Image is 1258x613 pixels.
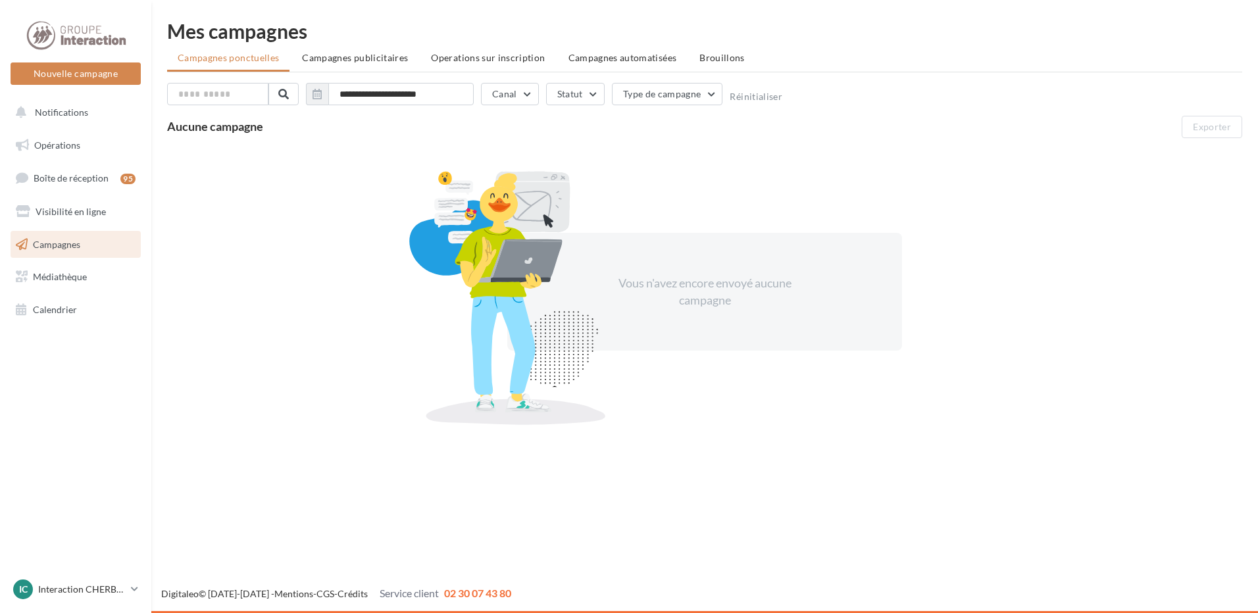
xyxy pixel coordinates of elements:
a: Opérations [8,132,143,159]
span: Campagnes [33,238,80,249]
a: Médiathèque [8,263,143,291]
button: Réinitialiser [730,91,782,102]
span: Boîte de réception [34,172,109,184]
span: Service client [380,587,439,599]
span: Operations sur inscription [431,52,545,63]
a: Digitaleo [161,588,199,599]
span: Opérations [34,139,80,151]
button: Type de campagne [612,83,723,105]
button: Notifications [8,99,138,126]
div: 95 [120,174,136,184]
a: Crédits [338,588,368,599]
a: Campagnes [8,231,143,258]
span: Brouillons [699,52,745,63]
a: Boîte de réception95 [8,164,143,192]
span: Médiathèque [33,271,87,282]
button: Nouvelle campagne [11,62,141,85]
span: © [DATE]-[DATE] - - - [161,588,511,599]
span: Aucune campagne [167,119,263,134]
span: IC [19,583,28,596]
a: CGS [316,588,334,599]
span: Campagnes publicitaires [302,52,408,63]
a: Visibilité en ligne [8,198,143,226]
span: Calendrier [33,304,77,315]
button: Statut [546,83,605,105]
span: Visibilité en ligne [36,206,106,217]
p: Interaction CHERBOURG [38,583,126,596]
div: Vous n'avez encore envoyé aucune campagne [591,275,818,308]
span: Notifications [35,107,88,118]
button: Exporter [1182,116,1242,138]
span: 02 30 07 43 80 [444,587,511,599]
a: Mentions [274,588,313,599]
div: Mes campagnes [167,21,1242,41]
span: Campagnes automatisées [568,52,677,63]
a: Calendrier [8,296,143,324]
a: IC Interaction CHERBOURG [11,577,141,602]
button: Canal [481,83,539,105]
